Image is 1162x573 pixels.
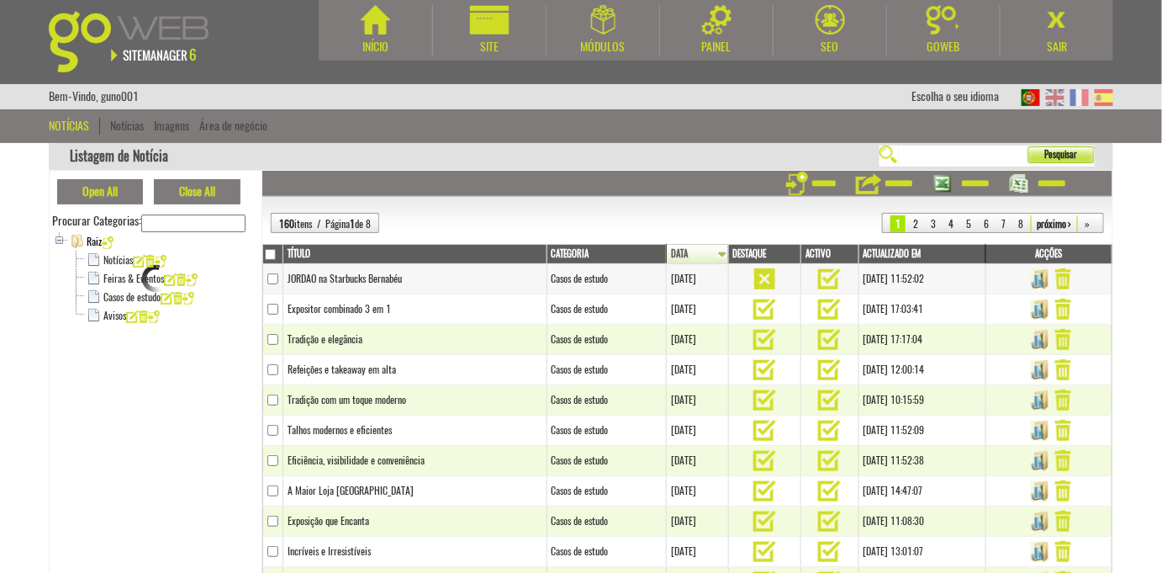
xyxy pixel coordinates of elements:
[87,233,114,250] span: Raiz
[361,5,390,34] img: Início
[666,355,728,385] td: [DATE]
[288,247,545,261] a: Título
[753,480,776,501] img: activo.png
[818,299,841,320] img: activo.png
[858,355,985,385] td: [DATE] 12:00:14
[283,416,547,446] td: Talhos modernos e eficientes
[926,215,941,232] a: 3
[1055,329,1071,350] img: Remover
[154,118,189,134] a: Imagens
[666,294,728,325] td: [DATE]
[552,247,664,261] a: Categoria
[1027,146,1078,163] span: Pesquisar
[279,217,294,231] strong: 160
[177,273,186,286] img: icon_delete.png
[470,5,510,34] img: Site
[126,310,139,323] img: icon_edit.png
[547,507,666,537] td: Casos de estudo
[1027,481,1053,501] img: Gerir Imagens
[182,292,194,305] img: icon_add.png
[547,537,666,567] td: Casos de estudo
[547,476,666,507] td: Casos de estudo
[753,420,776,441] img: activo.png
[1055,299,1071,320] img: Remover
[858,325,985,355] td: [DATE] 17:17:04
[1027,451,1053,471] img: Gerir Imagens
[283,507,547,537] td: Exposição que Encanta
[161,292,173,305] img: icon_edit.png
[666,507,728,537] td: [DATE]
[103,253,133,267] a: Notícias
[49,84,139,109] div: Bem-Vindo, guno001
[155,255,166,268] img: icon_add.png
[110,118,144,134] a: Notícias
[148,310,160,323] img: icon_add.png
[753,299,776,320] img: activo.png
[858,476,985,507] td: [DATE] 14:47:07
[103,309,126,322] a: Avisos
[52,213,246,232] td: Procurar Categorias:
[547,416,666,446] td: Casos de estudo
[1055,268,1071,289] img: Remover
[547,325,666,355] td: Casos de estudo
[818,511,841,532] img: activo.png
[283,294,547,325] td: Expositor combinado 3 em 1
[1027,146,1095,163] button: Pesquisar
[283,264,547,294] td: JORDAO na Starbucks Bernabéu
[666,476,728,507] td: [DATE]
[805,247,856,261] a: Activo
[283,476,547,507] td: A Maior Loja [GEOGRAPHIC_DATA]
[858,446,985,476] td: [DATE] 11:52:38
[858,385,985,416] td: [DATE] 10:15:59
[133,255,145,268] img: icon_edit.png
[57,179,143,204] button: Open All
[547,294,666,325] td: Casos de estudo
[283,355,547,385] td: Refeições e takeaway em alta
[666,385,728,416] td: [DATE]
[49,118,100,135] div: Notícias
[816,5,845,34] img: SEO
[1080,215,1096,232] a: »
[818,268,841,289] img: activo.png
[433,39,546,56] div: Site
[1027,330,1053,350] img: Gerir Imagens
[1046,89,1064,106] img: EN
[591,5,615,34] img: Módulos
[1027,512,1053,532] img: Gerir Imagens
[733,247,799,261] a: Destaque
[858,507,985,537] td: [DATE] 11:08:30
[1027,542,1053,562] img: Gerir Imagens
[818,480,841,501] img: activo.png
[275,213,375,236] div: itens / Página de 8
[666,537,728,567] td: [DATE]
[164,273,177,286] img: icon_edit.png
[283,537,547,567] td: Incríveis e Irresistíveis
[173,292,182,305] img: icon_delete.png
[753,390,776,411] img: activo.png
[753,450,776,471] img: activo.png
[139,310,148,323] img: icon_delete.png
[350,217,355,231] strong: 1
[1055,390,1071,411] img: Remover
[858,416,985,446] td: [DATE] 11:52:09
[666,264,728,294] td: [DATE]
[1027,390,1053,411] img: Gerir Imagens
[927,5,961,34] img: Goweb
[961,215,976,232] a: 5
[753,329,776,350] img: activo.png
[818,450,841,471] img: activo.png
[283,446,547,476] td: Eficiência, visibilidade e conveniência
[102,236,114,249] img: icon_add.png
[943,215,959,232] a: 4
[1055,511,1071,532] img: Remover
[1055,359,1071,380] img: Remover
[49,143,1113,171] div: Listagem de Notícia
[887,39,1000,56] div: Goweb
[547,446,666,476] td: Casos de estudo
[1031,215,1078,232] a: próximo ›
[49,11,228,72] img: Goweb
[547,39,659,56] div: Módulos
[1070,89,1089,106] img: FR
[103,290,161,304] a: Casos de estudo
[283,325,547,355] td: Tradição e elegância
